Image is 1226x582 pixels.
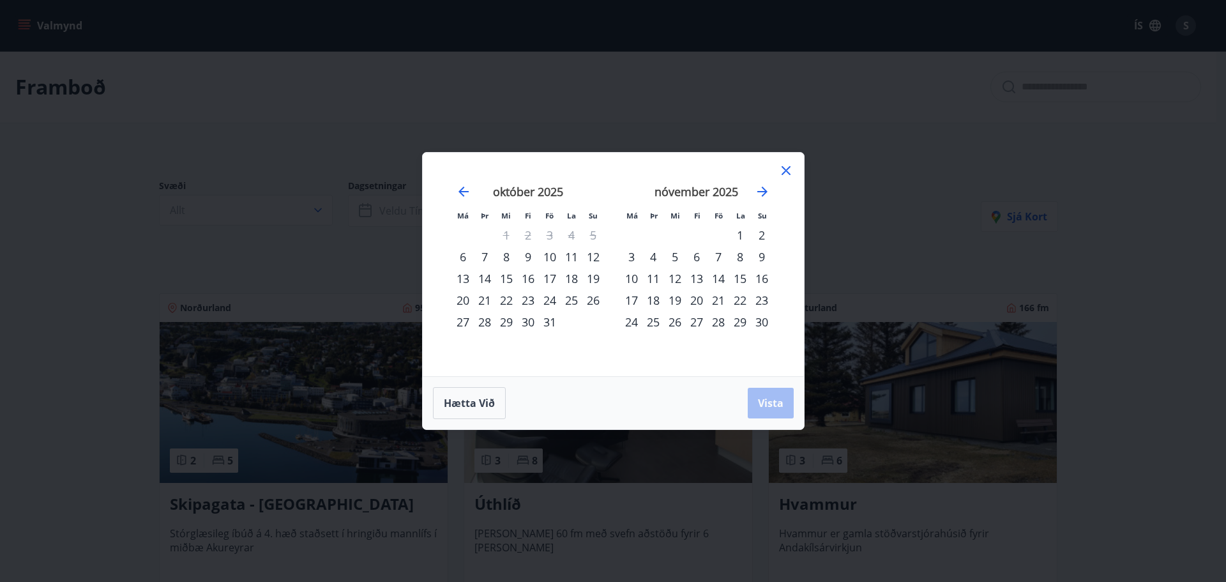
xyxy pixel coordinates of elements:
div: 28 [474,311,496,333]
td: Choose mánudagur, 17. nóvember 2025 as your check-in date. It’s available. [621,289,642,311]
div: 11 [642,268,664,289]
td: Choose laugardagur, 25. október 2025 as your check-in date. It’s available. [561,289,582,311]
td: Choose miðvikudagur, 5. nóvember 2025 as your check-in date. It’s available. [664,246,686,268]
td: Choose þriðjudagur, 11. nóvember 2025 as your check-in date. It’s available. [642,268,664,289]
td: Choose föstudagur, 31. október 2025 as your check-in date. It’s available. [539,311,561,333]
td: Choose laugardagur, 29. nóvember 2025 as your check-in date. It’s available. [729,311,751,333]
td: Choose föstudagur, 24. október 2025 as your check-in date. It’s available. [539,289,561,311]
td: Not available. laugardagur, 4. október 2025 [561,224,582,246]
div: Move backward to switch to the previous month. [456,184,471,199]
small: Fi [525,211,531,220]
small: Fö [715,211,723,220]
td: Not available. miðvikudagur, 1. október 2025 [496,224,517,246]
div: 21 [474,289,496,311]
div: 22 [496,289,517,311]
td: Choose fimmtudagur, 23. október 2025 as your check-in date. It’s available. [517,289,539,311]
div: 30 [751,311,773,333]
div: 6 [686,246,708,268]
td: Choose sunnudagur, 16. nóvember 2025 as your check-in date. It’s available. [751,268,773,289]
small: Su [589,211,598,220]
div: 15 [729,268,751,289]
div: 14 [474,268,496,289]
td: Not available. fimmtudagur, 2. október 2025 [517,224,539,246]
td: Choose þriðjudagur, 7. október 2025 as your check-in date. It’s available. [474,246,496,268]
div: 25 [642,311,664,333]
div: 22 [729,289,751,311]
td: Choose miðvikudagur, 29. október 2025 as your check-in date. It’s available. [496,311,517,333]
div: 18 [642,289,664,311]
div: 25 [561,289,582,311]
td: Choose föstudagur, 28. nóvember 2025 as your check-in date. It’s available. [708,311,729,333]
td: Choose föstudagur, 21. nóvember 2025 as your check-in date. It’s available. [708,289,729,311]
td: Choose miðvikudagur, 8. október 2025 as your check-in date. It’s available. [496,246,517,268]
div: 26 [582,289,604,311]
div: 17 [539,268,561,289]
div: 16 [517,268,539,289]
div: 27 [686,311,708,333]
div: 14 [708,268,729,289]
span: Hætta við [444,396,495,410]
td: Choose laugardagur, 1. nóvember 2025 as your check-in date. It’s available. [729,224,751,246]
td: Choose sunnudagur, 23. nóvember 2025 as your check-in date. It’s available. [751,289,773,311]
div: 20 [452,289,474,311]
td: Choose mánudagur, 13. október 2025 as your check-in date. It’s available. [452,268,474,289]
td: Choose miðvikudagur, 15. október 2025 as your check-in date. It’s available. [496,268,517,289]
div: 12 [664,268,686,289]
td: Choose sunnudagur, 19. október 2025 as your check-in date. It’s available. [582,268,604,289]
td: Choose fimmtudagur, 16. október 2025 as your check-in date. It’s available. [517,268,539,289]
small: Má [626,211,638,220]
strong: október 2025 [493,184,563,199]
td: Choose þriðjudagur, 28. október 2025 as your check-in date. It’s available. [474,311,496,333]
div: 29 [729,311,751,333]
td: Choose mánudagur, 24. nóvember 2025 as your check-in date. It’s available. [621,311,642,333]
small: Þr [650,211,658,220]
div: 17 [621,289,642,311]
td: Choose laugardagur, 15. nóvember 2025 as your check-in date. It’s available. [729,268,751,289]
div: 6 [452,246,474,268]
div: 5 [664,246,686,268]
td: Choose föstudagur, 17. október 2025 as your check-in date. It’s available. [539,268,561,289]
td: Choose fimmtudagur, 27. nóvember 2025 as your check-in date. It’s available. [686,311,708,333]
div: Calendar [438,168,789,361]
div: 8 [729,246,751,268]
td: Choose þriðjudagur, 25. nóvember 2025 as your check-in date. It’s available. [642,311,664,333]
div: 16 [751,268,773,289]
div: 7 [708,246,729,268]
td: Choose laugardagur, 18. október 2025 as your check-in date. It’s available. [561,268,582,289]
div: 3 [621,246,642,268]
div: 21 [708,289,729,311]
td: Choose þriðjudagur, 14. október 2025 as your check-in date. It’s available. [474,268,496,289]
small: Fi [694,211,700,220]
div: 9 [517,246,539,268]
div: 29 [496,311,517,333]
td: Choose fimmtudagur, 13. nóvember 2025 as your check-in date. It’s available. [686,268,708,289]
td: Choose föstudagur, 7. nóvember 2025 as your check-in date. It’s available. [708,246,729,268]
div: 28 [708,311,729,333]
td: Choose fimmtudagur, 30. október 2025 as your check-in date. It’s available. [517,311,539,333]
div: 18 [561,268,582,289]
td: Choose þriðjudagur, 21. október 2025 as your check-in date. It’s available. [474,289,496,311]
div: 13 [452,268,474,289]
button: Hætta við [433,387,506,419]
div: 8 [496,246,517,268]
div: 26 [664,311,686,333]
td: Choose sunnudagur, 12. október 2025 as your check-in date. It’s available. [582,246,604,268]
td: Choose sunnudagur, 30. nóvember 2025 as your check-in date. It’s available. [751,311,773,333]
td: Choose laugardagur, 11. október 2025 as your check-in date. It’s available. [561,246,582,268]
td: Choose mánudagur, 10. nóvember 2025 as your check-in date. It’s available. [621,268,642,289]
td: Choose mánudagur, 20. október 2025 as your check-in date. It’s available. [452,289,474,311]
td: Choose þriðjudagur, 4. nóvember 2025 as your check-in date. It’s available. [642,246,664,268]
div: 2 [751,224,773,246]
div: 19 [664,289,686,311]
small: Þr [481,211,488,220]
td: Not available. föstudagur, 3. október 2025 [539,224,561,246]
div: 10 [539,246,561,268]
div: 9 [751,246,773,268]
td: Not available. sunnudagur, 5. október 2025 [582,224,604,246]
div: 11 [561,246,582,268]
div: 24 [621,311,642,333]
div: 10 [621,268,642,289]
td: Choose sunnudagur, 9. nóvember 2025 as your check-in date. It’s available. [751,246,773,268]
div: 1 [729,224,751,246]
td: Choose þriðjudagur, 18. nóvember 2025 as your check-in date. It’s available. [642,289,664,311]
